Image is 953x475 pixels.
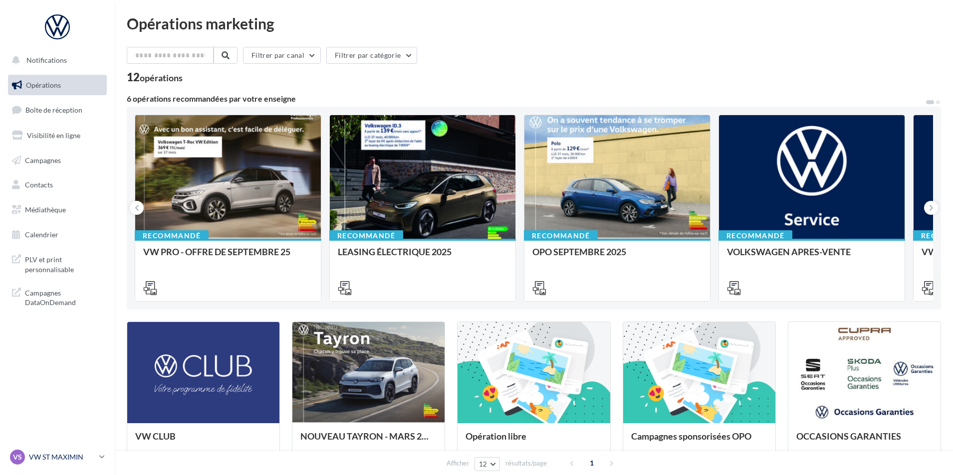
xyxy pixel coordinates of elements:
a: Contacts [6,174,109,195]
a: Opérations [6,75,109,96]
div: VW CLUB [135,431,271,451]
button: Filtrer par canal [243,47,321,64]
div: Opération libre [466,431,602,451]
span: Contacts [25,180,53,189]
span: PLV et print personnalisable [25,253,103,274]
div: 6 opérations recommandées par votre enseigne [127,95,925,103]
span: Campagnes [25,156,61,164]
a: VS VW ST MAXIMIN [8,448,107,467]
div: Opérations marketing [127,16,941,31]
span: 12 [479,460,487,468]
button: Filtrer par catégorie [326,47,417,64]
span: Campagnes DataOnDemand [25,286,103,308]
div: VOLKSWAGEN APRES-VENTE [727,247,897,267]
span: Notifications [26,56,67,64]
a: Médiathèque [6,199,109,220]
span: Calendrier [25,230,58,239]
div: NOUVEAU TAYRON - MARS 2025 [300,431,437,451]
button: Notifications [6,50,105,71]
span: Opérations [26,81,61,89]
a: PLV et print personnalisable [6,249,109,278]
div: OCCASIONS GARANTIES [796,431,933,451]
div: Recommandé [135,230,209,241]
div: OPO SEPTEMBRE 2025 [532,247,702,267]
div: opérations [140,73,183,82]
div: 12 [127,72,183,83]
span: Médiathèque [25,205,66,214]
span: Afficher [447,459,469,468]
span: résultats/page [505,459,547,468]
div: Recommandé [329,230,403,241]
p: VW ST MAXIMIN [29,452,95,462]
span: Boîte de réception [25,106,82,114]
div: Recommandé [524,230,598,241]
span: VS [13,452,22,462]
div: Campagnes sponsorisées OPO [631,431,767,451]
div: Recommandé [718,230,792,241]
a: Calendrier [6,224,109,245]
a: Campagnes DataOnDemand [6,282,109,312]
a: Campagnes [6,150,109,171]
a: Boîte de réception [6,99,109,121]
span: Visibilité en ligne [27,131,80,140]
button: 12 [475,457,500,471]
div: VW PRO - OFFRE DE SEPTEMBRE 25 [143,247,313,267]
a: Visibilité en ligne [6,125,109,146]
div: LEASING ÉLECTRIQUE 2025 [338,247,507,267]
span: 1 [584,455,600,471]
